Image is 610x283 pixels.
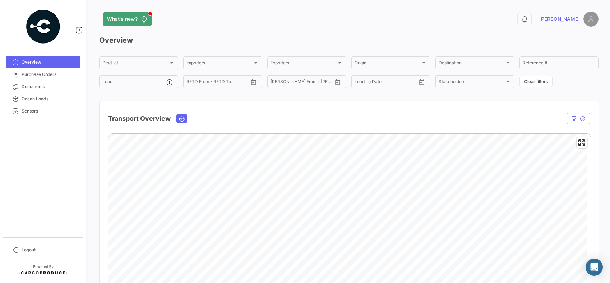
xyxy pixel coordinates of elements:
input: From [271,80,281,85]
img: placeholder-user.png [583,12,599,27]
span: Exporters [271,61,337,67]
span: Purchase Orders [22,71,78,78]
button: Open calendar [416,77,427,87]
button: Open calendar [248,77,259,87]
span: Sensors [22,108,78,114]
input: To [370,80,399,85]
input: To [202,80,231,85]
input: From [355,80,365,85]
a: Documents [6,81,80,93]
div: Abrir Intercom Messenger [586,259,603,276]
a: Ocean Loads [6,93,80,105]
span: Importers [186,61,253,67]
span: Origin [355,61,421,67]
button: Clear filters [519,76,553,87]
span: Overview [22,59,78,65]
span: [PERSON_NAME] [539,15,580,23]
a: Overview [6,56,80,68]
span: What's new? [107,15,138,23]
button: Enter fullscreen [577,137,587,148]
span: Destination [439,61,505,67]
span: Documents [22,83,78,90]
button: Ocean [177,114,187,123]
input: To [286,80,315,85]
span: Ocean Loads [22,96,78,102]
h4: Transport Overview [108,114,171,124]
span: Logout [22,247,78,253]
a: Purchase Orders [6,68,80,81]
button: Open calendar [332,77,343,87]
img: powered-by.png [25,9,61,45]
input: From [186,80,197,85]
a: Sensors [6,105,80,117]
span: Stakeholders [439,80,505,85]
span: Product [102,61,168,67]
h3: Overview [99,35,599,45]
button: What's new? [103,12,152,26]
